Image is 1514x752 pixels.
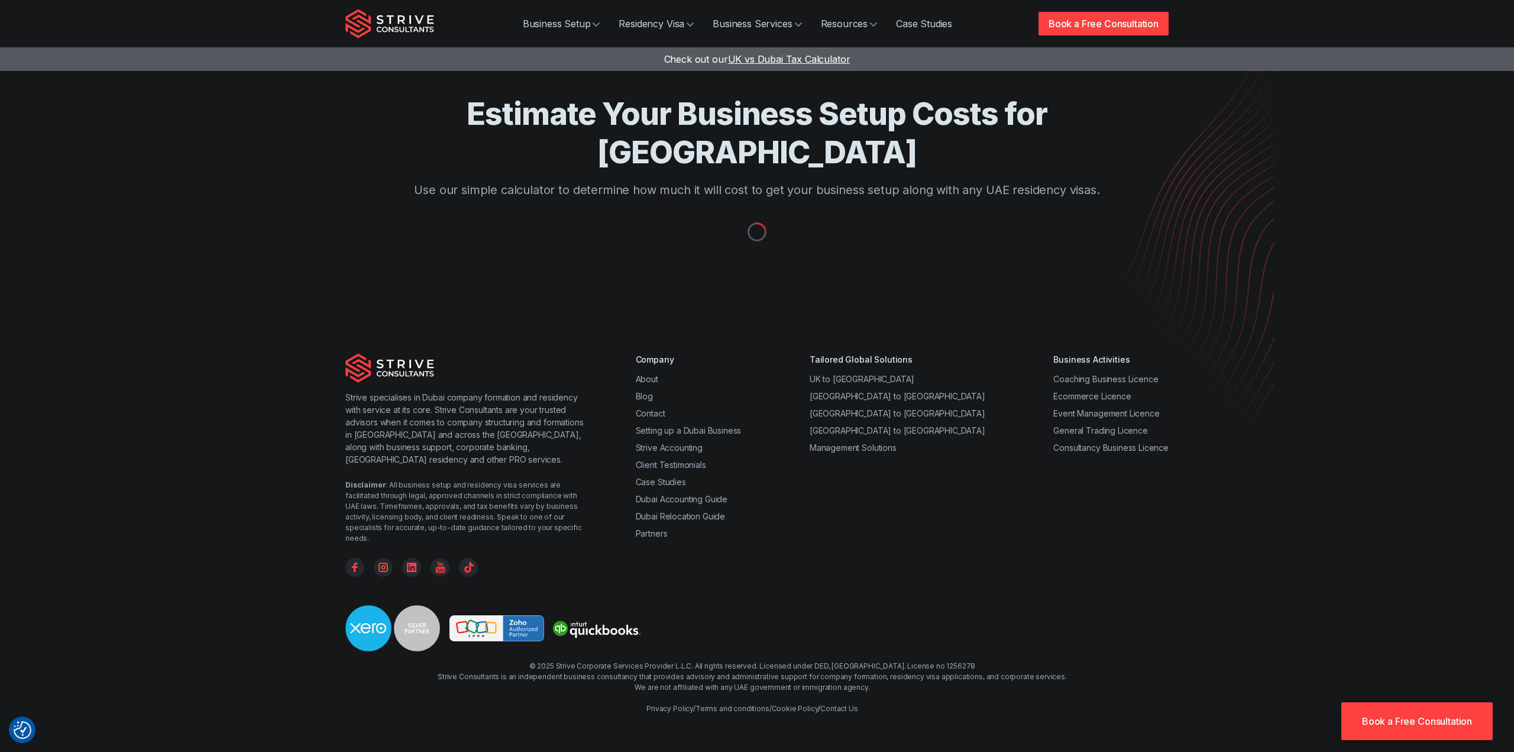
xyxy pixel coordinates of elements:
p: Use our simple calculator to determine how much it will cost to get your business setup along wit... [393,181,1121,199]
p: Strive specialises in Dubai company formation and residency with service at its core. Strive Cons... [345,391,588,466]
a: Resources [811,12,887,35]
a: Case Studies [887,12,962,35]
a: Coaching Business Licence [1053,374,1158,384]
a: Dubai Relocation Guide [636,511,725,521]
div: Business Activities [1053,353,1169,366]
a: Setting up a Dubai Business [636,425,742,435]
div: Company [636,353,742,366]
h1: Estimate Your Business Setup Costs for [GEOGRAPHIC_DATA] [393,95,1121,172]
a: YouTube [431,558,449,577]
a: General Trading Licence [1053,425,1147,435]
a: About [636,374,658,384]
a: Business Setup [513,12,610,35]
a: Terms and conditions [695,704,769,713]
a: Strive Accounting [636,443,703,453]
img: Strive is a quickbooks Partner [549,615,643,641]
button: Consent Preferences [14,721,31,739]
a: Check out ourUK vs Dubai Tax Calculator [664,53,850,65]
a: [GEOGRAPHIC_DATA] to [GEOGRAPHIC_DATA] [810,391,985,401]
div: Tailored Global Solutions [810,353,985,366]
div: © 2025 Strive Corporate Services Provider L.L.C. All rights reserved. Licensed under DED, [GEOGRA... [438,661,1067,714]
div: : All business setup and residency visa services are facilitated through legal, approved channels... [345,480,588,544]
a: Contact Us [820,704,858,713]
a: Client Testimonials [636,460,706,470]
a: Business Services [703,12,811,35]
a: Blog [636,391,653,401]
a: Dubai Accounting Guide [636,494,727,504]
a: Residency Visa [609,12,703,35]
img: Strive is a Xero Silver Partner [345,605,440,651]
strong: Disclaimer [345,480,386,489]
a: TikTok [459,558,478,577]
img: Revisit consent button [14,721,31,739]
img: Strive Consultants [345,9,434,38]
a: Cookie Policy [772,704,819,713]
span: UK vs Dubai Tax Calculator [728,53,850,65]
a: Event Management Licence [1053,408,1159,418]
a: Management Solutions [810,443,897,453]
a: Contact [636,408,665,418]
a: Facebook [345,558,364,577]
a: [GEOGRAPHIC_DATA] to [GEOGRAPHIC_DATA] [810,425,985,435]
a: Ecommerce Licence [1053,391,1131,401]
a: Privacy Policy [646,704,693,713]
a: Instagram [374,558,393,577]
a: Linkedin [402,558,421,577]
a: Consultancy Business Licence [1053,443,1169,453]
a: UK to [GEOGRAPHIC_DATA] [810,374,914,384]
a: Case Studies [636,477,686,487]
img: Strive is a Zoho Partner [449,615,544,642]
a: Book a Free Consultation [1341,702,1493,740]
a: Book a Free Consultation [1039,12,1169,35]
img: Strive Consultants [345,353,434,383]
a: Partners [636,528,668,538]
a: [GEOGRAPHIC_DATA] to [GEOGRAPHIC_DATA] [810,408,985,418]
